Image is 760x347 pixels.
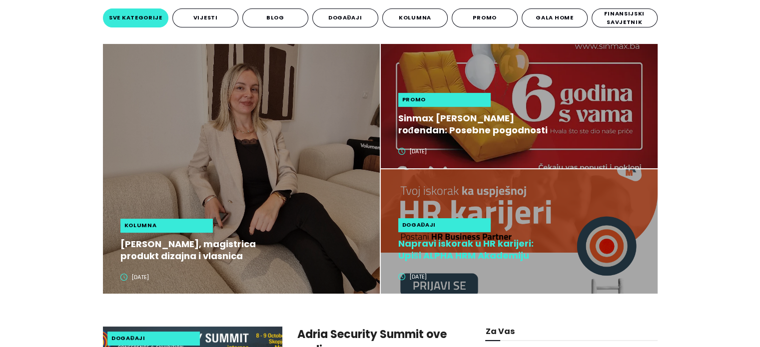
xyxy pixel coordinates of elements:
[172,8,238,27] button: vijesti
[111,334,145,343] span: događaji
[409,147,427,156] span: [DATE]
[536,13,573,22] span: gala home
[398,112,648,136] a: Sinmax [PERSON_NAME] rođendan: Posebne pogodnosti od 27. augusta do 3. septembra
[328,13,362,22] span: događaji
[522,8,588,27] button: gala home
[592,8,658,27] button: finansijski savjetnik
[120,238,370,262] a: [PERSON_NAME], magistrica produkt dizajna i vlasnica studija ID Interiors + Design: Enterijer je ...
[398,273,405,280] span: clock-circle
[485,327,657,336] h1: za vas
[193,13,218,22] span: vijesti
[242,8,308,27] button: blog
[398,112,548,136] h2: Sinmax [PERSON_NAME] rođendan: Posebne pogodnosti od 27. augusta do 3. septembra
[109,13,162,22] span: sve kategorije
[409,273,427,281] span: [DATE]
[382,8,448,27] button: kolumna
[398,238,548,262] h2: Napravi iskorak u HR karijeri: Upiši ALPHA HRM Akademiju
[399,13,431,22] span: kolumna
[398,238,648,262] a: Napravi iskorak u HR karijeri: Upiši ALPHA HRM Akademiju
[312,8,378,27] button: događaji
[402,221,436,229] span: događaji
[473,13,497,22] span: promo
[452,8,518,27] button: promo
[120,274,127,281] span: clock-circle
[120,238,270,262] h2: [PERSON_NAME], magistrica produkt dizajna i vlasnica studija ID Interiors + Design: Enterijer je ...
[103,8,169,27] button: sve kategorije
[124,221,157,230] span: kolumna
[266,13,284,22] span: blog
[398,148,405,155] span: clock-circle
[131,273,149,282] span: [DATE]
[402,95,426,104] span: promo
[595,9,654,27] span: finansijski savjetnik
